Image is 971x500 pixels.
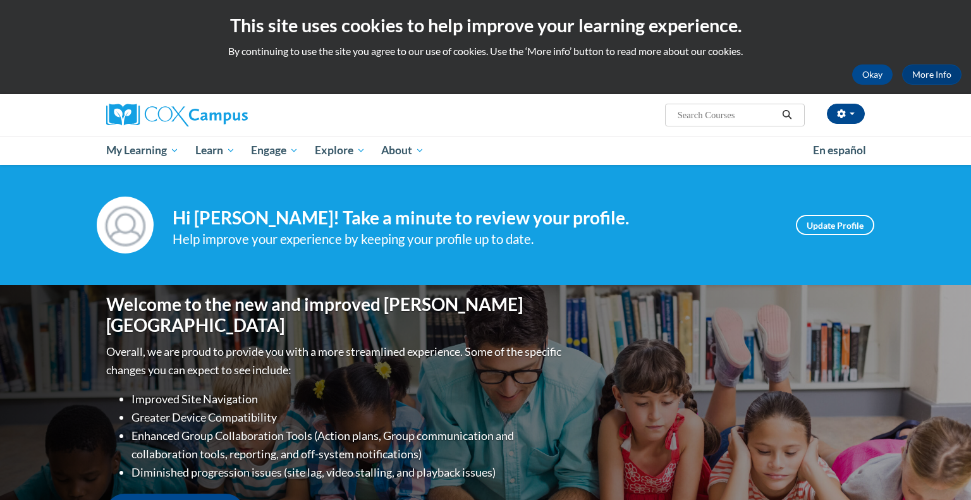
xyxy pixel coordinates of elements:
a: About [374,136,433,165]
a: Learn [187,136,243,165]
a: More Info [902,64,962,85]
div: Help improve your experience by keeping your profile up to date. [173,229,777,250]
li: Enhanced Group Collaboration Tools (Action plans, Group communication and collaboration tools, re... [131,427,565,463]
div: Main menu [87,136,884,165]
input: Search Courses [676,107,778,123]
li: Greater Device Compatibility [131,408,565,427]
span: Engage [251,143,298,158]
span: Explore [315,143,365,158]
p: By continuing to use the site you agree to our use of cookies. Use the ‘More info’ button to read... [9,44,962,58]
button: Account Settings [827,104,865,124]
h1: Welcome to the new and improved [PERSON_NAME][GEOGRAPHIC_DATA] [106,294,565,336]
h4: Hi [PERSON_NAME]! Take a minute to review your profile. [173,207,777,229]
h2: This site uses cookies to help improve your learning experience. [9,13,962,38]
a: Engage [243,136,307,165]
a: En español [805,137,874,164]
a: Explore [307,136,374,165]
button: Search [778,107,797,123]
img: Cox Campus [106,104,248,126]
li: Improved Site Navigation [131,390,565,408]
span: En español [813,143,866,157]
li: Diminished progression issues (site lag, video stalling, and playback issues) [131,463,565,482]
button: Okay [852,64,893,85]
img: Profile Image [97,197,154,253]
a: Update Profile [796,215,874,235]
span: Learn [195,143,235,158]
a: Cox Campus [106,104,346,126]
iframe: Button to launch messaging window [920,449,961,490]
span: About [381,143,424,158]
a: My Learning [98,136,187,165]
p: Overall, we are proud to provide you with a more streamlined experience. Some of the specific cha... [106,343,565,379]
span: My Learning [106,143,179,158]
